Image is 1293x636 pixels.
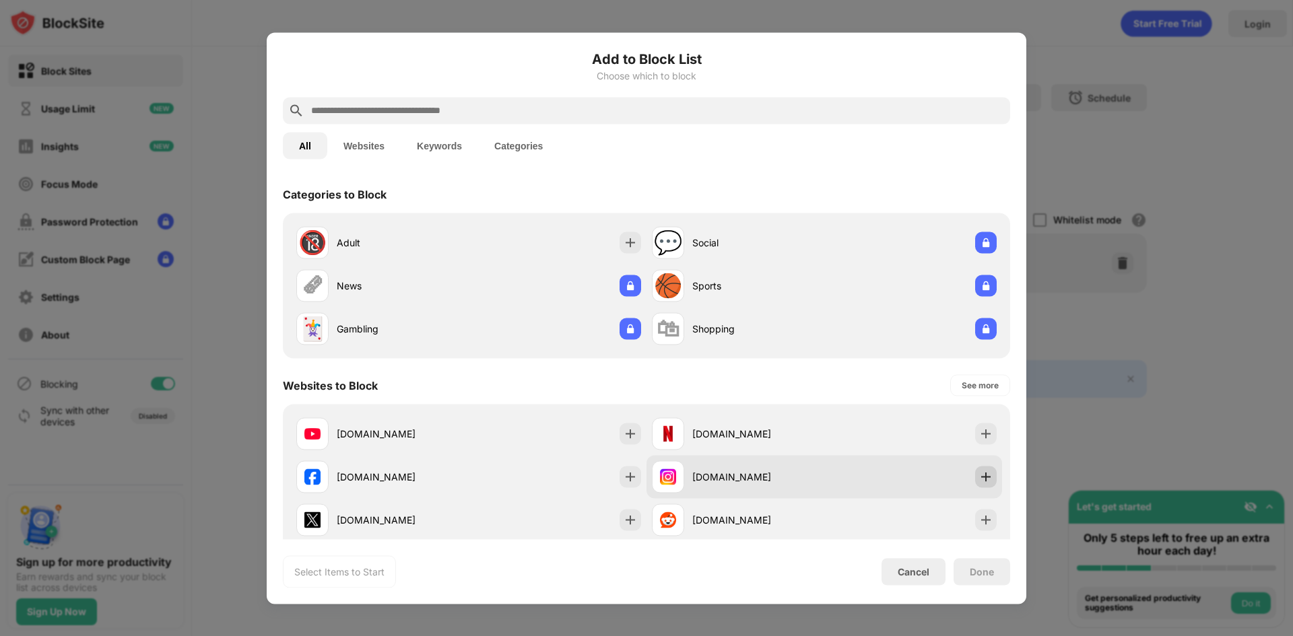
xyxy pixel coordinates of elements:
[657,315,679,343] div: 🛍
[337,427,469,441] div: [DOMAIN_NAME]
[304,425,321,441] img: favicons
[692,322,824,336] div: Shopping
[654,229,682,256] div: 💬
[692,236,824,250] div: Social
[304,511,321,528] img: favicons
[283,378,378,392] div: Websites to Block
[970,566,994,577] div: Done
[660,511,676,528] img: favicons
[301,272,324,299] div: 🗞
[660,425,676,441] img: favicons
[660,468,676,485] img: favicons
[298,315,327,343] div: 🃏
[288,102,304,118] img: search.svg
[692,279,824,293] div: Sports
[337,513,469,527] div: [DOMAIN_NAME]
[298,229,327,256] div: 🔞
[337,470,469,484] div: [DOMAIN_NAME]
[478,132,559,159] button: Categories
[283,132,327,159] button: All
[692,513,824,527] div: [DOMAIN_NAME]
[283,70,1010,81] div: Choose which to block
[898,566,929,577] div: Cancel
[294,565,385,578] div: Select Items to Start
[654,272,682,299] div: 🏀
[692,470,824,484] div: [DOMAIN_NAME]
[283,187,387,201] div: Categories to Block
[337,279,469,293] div: News
[304,468,321,485] img: favicons
[337,322,469,336] div: Gambling
[283,48,1010,69] h6: Add to Block List
[401,132,478,159] button: Keywords
[337,236,469,250] div: Adult
[962,378,999,392] div: See more
[692,427,824,441] div: [DOMAIN_NAME]
[327,132,401,159] button: Websites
